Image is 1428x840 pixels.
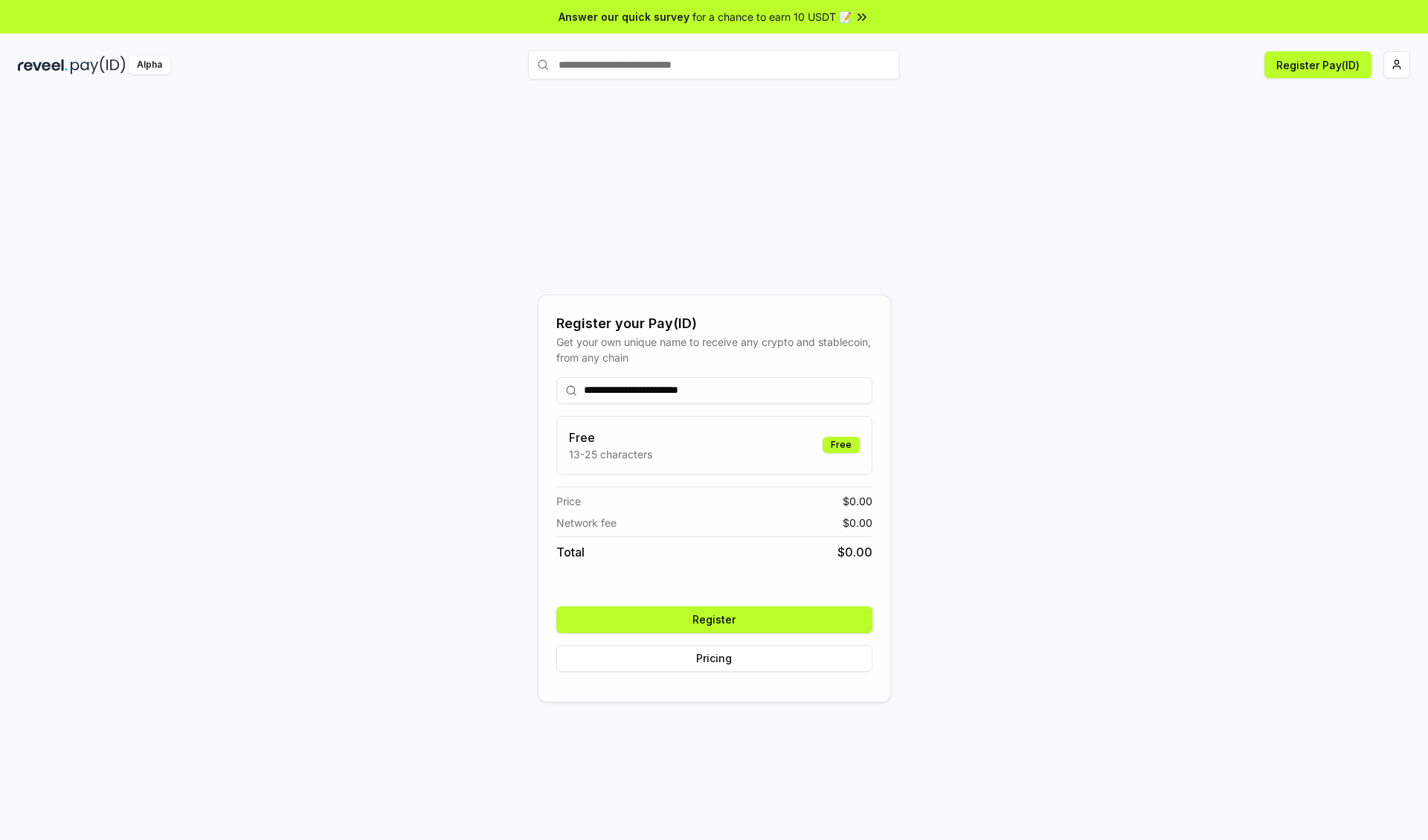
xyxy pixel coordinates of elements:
[569,446,652,462] p: 13-25 characters
[843,515,872,530] span: $ 0.00
[559,9,689,25] span: Answer our quick survey
[692,9,852,25] span: for a chance to earn 10 USDT 📝
[71,56,126,74] img: pay_id
[129,56,170,74] div: Alpha
[556,606,872,633] button: Register
[556,645,872,672] button: Pricing
[1264,51,1371,78] button: Register Pay(ID)
[823,437,860,453] div: Free
[569,429,652,446] h3: Free
[556,515,617,530] span: Network fee
[837,543,872,561] span: $ 0.00
[556,543,585,561] span: Total
[18,56,68,74] img: reveel_dark
[556,313,872,334] div: Register your Pay(ID)
[556,493,581,509] span: Price
[843,493,872,509] span: $ 0.00
[556,334,872,365] div: Get your own unique name to receive any crypto and stablecoin, from any chain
